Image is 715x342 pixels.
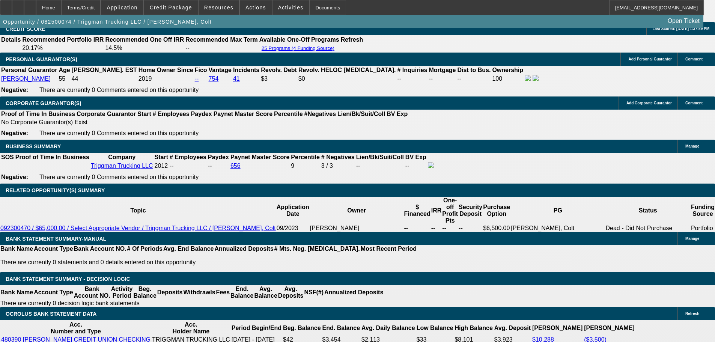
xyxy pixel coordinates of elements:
[291,163,319,169] div: 9
[6,143,61,149] span: BUSINESS SUMMARY
[214,245,274,253] th: Annualized Deposits
[133,285,157,300] th: Beg. Balance
[457,75,491,83] td: --
[254,285,277,300] th: Avg. Balance
[628,57,672,61] span: Add Personal Guarantor
[361,321,415,335] th: Avg. Daily Balance
[105,36,184,44] th: Recommended One Off IRR
[259,45,337,51] button: 25 Programs (4 Funding Source)
[310,197,404,224] th: Owner
[387,111,408,117] b: BV Exp
[3,19,212,25] span: Opportunity / 082500074 / Triggman Trucking LLC / [PERSON_NAME], Colt
[278,285,304,300] th: Avg. Deposits
[492,67,523,73] b: Ownership
[416,321,454,335] th: Low Balance
[340,36,364,44] th: Refresh
[155,154,168,160] b: Start
[1,119,411,126] td: No Corporate Guarantor(s) Exist
[74,245,127,253] th: Bank Account NO.
[685,144,699,148] span: Manage
[1,67,57,73] b: Personal Guarantor
[322,321,360,335] th: End. Balance
[22,36,104,44] th: Recommended Portfolio IRR
[428,162,434,168] img: facebook-icon.png
[108,154,135,160] b: Company
[442,197,458,224] th: One-off Profit Pts
[144,0,198,15] button: Credit Package
[33,285,74,300] th: Account Type
[429,67,456,73] b: Mortgage
[492,75,524,83] td: 100
[39,130,199,136] span: There are currently 0 Comments entered on this opportunity
[233,75,240,82] a: 41
[405,154,426,160] b: BV Exp
[278,5,304,11] span: Activities
[183,285,215,300] th: Withdrawls
[533,75,539,81] img: linkedin-icon.png
[59,67,70,73] b: Age
[1,321,151,335] th: Acc. Number and Type
[605,197,690,224] th: Status
[429,75,456,83] td: --
[691,197,715,224] th: Funding Source
[72,67,137,73] b: [PERSON_NAME]. EST
[304,285,324,300] th: NSF(#)
[204,5,233,11] span: Resources
[298,67,396,73] b: Revolv. HELOC [MEDICAL_DATA].
[127,245,163,253] th: # Of Periods
[510,224,605,232] td: [PERSON_NAME], Colt
[605,224,690,232] td: Dead - Did Not Purchase
[0,259,417,266] p: There are currently 0 statements and 0 details entered on this opportunity
[163,245,214,253] th: Avg. End Balance
[153,111,190,117] b: # Employees
[360,245,417,253] th: Most Recent Period
[259,36,340,44] th: Available One-Off Programs
[1,110,75,118] th: Proof of Time In Business
[276,197,310,224] th: Application Date
[403,224,431,232] td: --
[0,225,276,231] a: 092300470 / $65,000.00 / Select Appropriate Vendor / Triggman Trucking LLC / [PERSON_NAME], Colt
[105,44,184,52] td: 14.5%
[6,56,77,62] span: PERSONAL GUARANTOR(S)
[337,111,385,117] b: Lien/Bk/Suit/Coll
[233,67,259,73] b: Incidents
[230,163,241,169] a: 656
[458,67,491,73] b: Dist to Bus.
[74,285,111,300] th: Bank Account NO.
[58,75,70,83] td: 55
[356,162,404,170] td: --
[304,111,336,117] b: #Negatives
[665,15,703,27] a: Open Ticket
[6,187,105,193] span: RELATED OPPORTUNITY(S) SUMMARY
[626,101,672,105] span: Add Corporate Guarantor
[33,245,74,253] th: Account Type
[77,111,136,117] b: Corporate Guarantor
[107,5,137,11] span: Application
[185,44,258,52] td: --
[1,75,51,82] a: [PERSON_NAME]
[261,67,297,73] b: Revolv. Debt
[356,154,404,160] b: Lien/Bk/Suit/Coll
[274,111,303,117] b: Percentile
[283,321,321,335] th: Beg. Balance
[1,36,21,44] th: Details
[652,27,709,31] span: Last Scored: [DATE] 1:37:59 PM
[199,0,239,15] button: Resources
[685,101,703,105] span: Comment
[397,67,427,73] b: # Inquiries
[276,224,310,232] td: 09/2023
[691,224,715,232] td: Portfolio
[209,67,232,73] b: Vantage
[170,154,206,160] b: # Employees
[150,5,192,11] span: Credit Package
[685,237,699,241] span: Manage
[442,224,458,232] td: --
[170,163,174,169] span: --
[231,321,282,335] th: Period Begin/End
[458,224,483,232] td: --
[208,162,229,170] td: --
[154,162,169,170] td: 2012
[71,75,137,83] td: 44
[191,111,212,117] b: Paydex
[510,197,605,224] th: PG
